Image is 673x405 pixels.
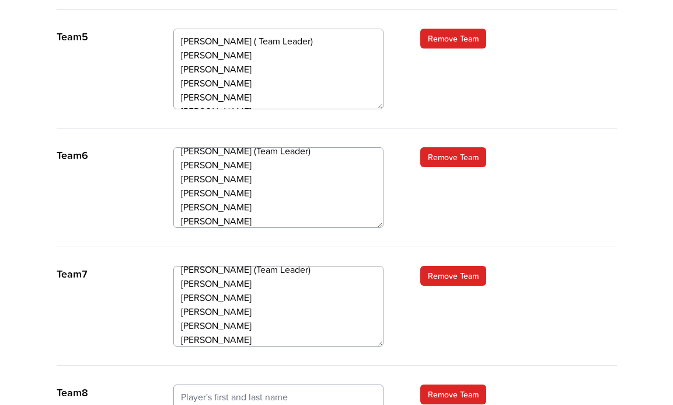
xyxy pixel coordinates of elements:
[82,29,88,44] span: 5
[57,385,150,401] p: Team
[82,385,88,400] span: 8
[82,147,88,163] span: 6
[57,29,150,45] p: Team
[420,29,486,49] a: Remove Team
[420,385,486,404] a: Remove Team
[420,147,486,167] a: Remove Team
[57,147,150,164] p: Team
[82,266,88,282] span: 7
[420,266,486,286] a: Remove Team
[57,266,150,282] p: Team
